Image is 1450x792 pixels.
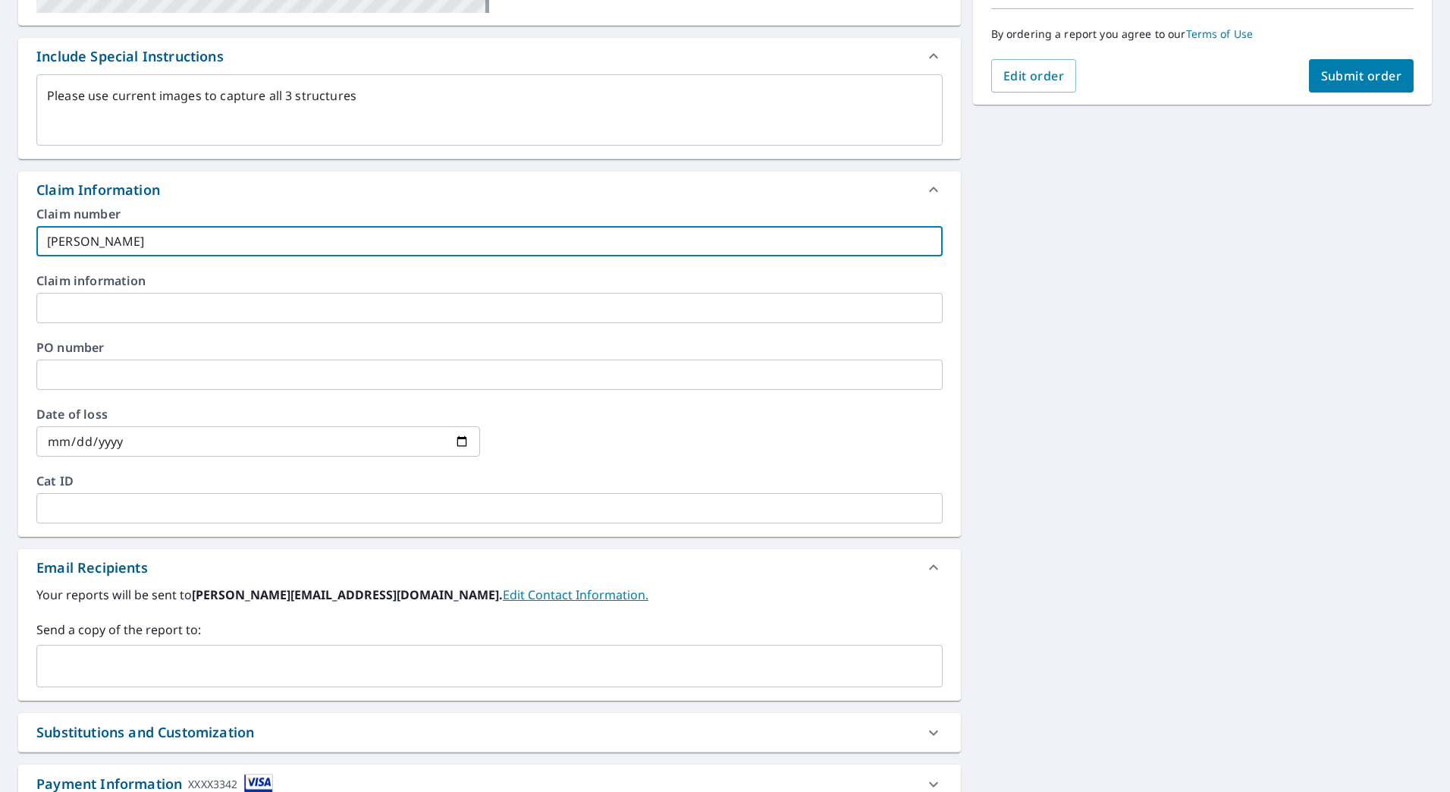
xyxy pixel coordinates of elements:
[36,180,160,200] div: Claim Information
[36,341,943,354] label: PO number
[36,558,148,578] div: Email Recipients
[1003,68,1065,84] span: Edit order
[192,586,503,603] b: [PERSON_NAME][EMAIL_ADDRESS][DOMAIN_NAME].
[991,59,1077,93] button: Edit order
[36,722,254,743] div: Substitutions and Customization
[503,586,648,603] a: EditContactInfo
[36,408,480,420] label: Date of loss
[36,46,224,67] div: Include Special Instructions
[1309,59,1414,93] button: Submit order
[36,586,943,604] label: Your reports will be sent to
[991,27,1414,41] p: By ordering a report you agree to our
[36,621,943,639] label: Send a copy of the report to:
[18,171,961,208] div: Claim Information
[47,89,932,132] textarea: Please use current images to capture all 3 structures
[1321,68,1402,84] span: Submit order
[36,208,943,220] label: Claim number
[36,275,943,287] label: Claim information
[18,713,961,752] div: Substitutions and Customization
[36,475,943,487] label: Cat ID
[18,38,961,74] div: Include Special Instructions
[18,549,961,586] div: Email Recipients
[1186,27,1254,41] a: Terms of Use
